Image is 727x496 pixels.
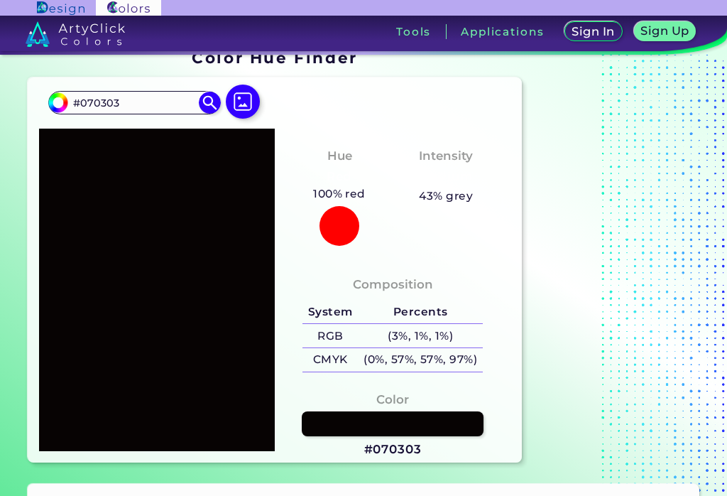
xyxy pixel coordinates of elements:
h3: Applications [461,26,544,37]
h5: CMYK [302,348,358,372]
input: type color.. [68,93,200,112]
h4: Color [376,389,409,410]
img: ArtyClick Design logo [37,1,84,15]
h5: Sign Up [643,26,687,36]
a: Sign In [567,23,619,41]
a: Sign Up [637,23,693,41]
h4: Composition [353,274,433,295]
h5: Percents [359,301,483,324]
img: icon picture [226,85,260,119]
h5: 100% red [307,185,371,203]
h5: RGB [302,324,358,347]
h1: Color Hue Finder [192,47,357,68]
h5: Sign In [574,26,612,37]
h3: Red [320,168,358,185]
h5: (3%, 1%, 1%) [359,324,483,347]
h3: #070303 [364,441,422,458]
h5: (0%, 57%, 57%, 97%) [359,348,483,372]
img: logo_artyclick_colors_white.svg [26,21,126,47]
h4: Intensity [419,146,473,166]
h5: System [302,301,358,324]
h3: Tools [396,26,431,37]
h4: Hue [327,146,352,166]
img: icon search [199,92,220,113]
h3: Medium [412,168,479,185]
h5: 43% grey [419,187,473,205]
